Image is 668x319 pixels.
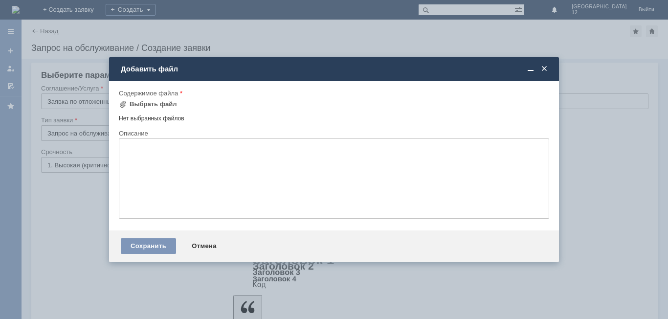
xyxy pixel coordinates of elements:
[119,130,547,137] div: Описание
[539,65,549,73] span: Закрыть
[130,100,177,108] div: Выбрать файл
[119,90,547,96] div: Содержимое файла
[121,65,549,73] div: Добавить файл
[526,65,535,73] span: Свернуть (Ctrl + M)
[4,4,143,20] div: прошу удалить отложенные [PERSON_NAME], спасибо
[119,111,549,122] div: Нет выбранных файлов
